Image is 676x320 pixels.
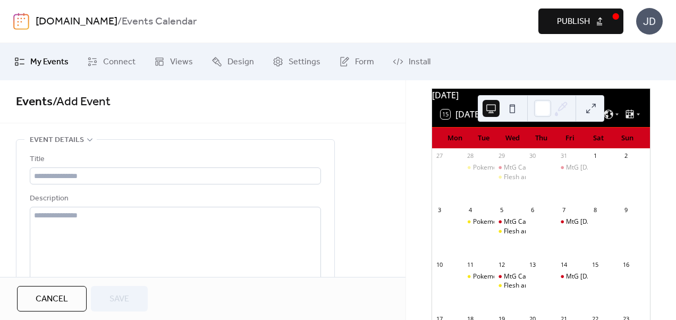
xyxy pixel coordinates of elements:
[30,134,84,147] span: Event details
[122,12,197,32] b: Events Calendar
[409,56,430,69] span: Install
[437,107,486,122] button: 15[DATE]
[591,260,599,268] div: 15
[556,272,588,281] div: MtG Friday Night Magic
[504,173,593,182] div: Flesh and Blood Armory Event
[622,260,630,268] div: 16
[494,173,526,182] div: Flesh and Blood Armory Event
[204,47,262,76] a: Design
[636,8,663,35] div: JD
[494,281,526,290] div: Flesh and Blood Armory Event
[566,272,638,281] div: MtG [DATE] Night Magic
[227,56,254,69] span: Design
[30,192,319,205] div: Description
[560,260,568,268] div: 14
[17,286,87,311] button: Cancel
[36,293,68,306] span: Cancel
[331,47,382,76] a: Form
[504,227,593,236] div: Flesh and Blood Armory Event
[463,272,495,281] div: Pokemon League
[435,206,443,214] div: 3
[613,128,641,149] div: Sun
[584,128,613,149] div: Sat
[556,163,588,172] div: MtG Friday Night Magic
[504,217,577,226] div: MtG Casual Commander
[538,9,623,34] button: Publish
[560,206,568,214] div: 7
[504,163,577,172] div: MtG Casual Commander
[560,152,568,160] div: 31
[355,56,374,69] span: Form
[473,163,524,172] div: Pokemon League
[497,206,505,214] div: 5
[494,217,526,226] div: MtG Casual Commander
[622,206,630,214] div: 9
[467,206,475,214] div: 4
[79,47,143,76] a: Connect
[289,56,320,69] span: Settings
[30,56,69,69] span: My Events
[385,47,438,76] a: Install
[467,152,475,160] div: 28
[622,152,630,160] div: 2
[497,260,505,268] div: 12
[441,128,469,149] div: Mon
[170,56,193,69] span: Views
[16,90,53,114] a: Events
[557,15,590,28] span: Publish
[36,12,117,32] a: [DOMAIN_NAME]
[117,12,122,32] b: /
[504,272,577,281] div: MtG Casual Commander
[265,47,328,76] a: Settings
[53,90,111,114] span: / Add Event
[494,272,526,281] div: MtG Casual Commander
[463,163,495,172] div: Pokemon League
[529,152,537,160] div: 30
[529,260,537,268] div: 13
[498,128,527,149] div: Wed
[432,89,650,102] div: [DATE]
[30,153,319,166] div: Title
[566,217,638,226] div: MtG [DATE] Night Magic
[591,152,599,160] div: 1
[497,152,505,160] div: 29
[463,217,495,226] div: Pokemon League
[13,13,29,30] img: logo
[435,152,443,160] div: 27
[529,206,537,214] div: 6
[469,128,498,149] div: Tue
[494,163,526,172] div: MtG Casual Commander
[467,260,475,268] div: 11
[555,128,584,149] div: Fri
[527,128,555,149] div: Thu
[494,227,526,236] div: Flesh and Blood Armory Event
[566,163,638,172] div: MtG [DATE] Night Magic
[103,56,136,69] span: Connect
[473,217,524,226] div: Pokemon League
[473,272,524,281] div: Pokemon League
[556,217,588,226] div: MtG Friday Night Magic
[6,47,77,76] a: My Events
[435,260,443,268] div: 10
[591,206,599,214] div: 8
[146,47,201,76] a: Views
[504,281,593,290] div: Flesh and Blood Armory Event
